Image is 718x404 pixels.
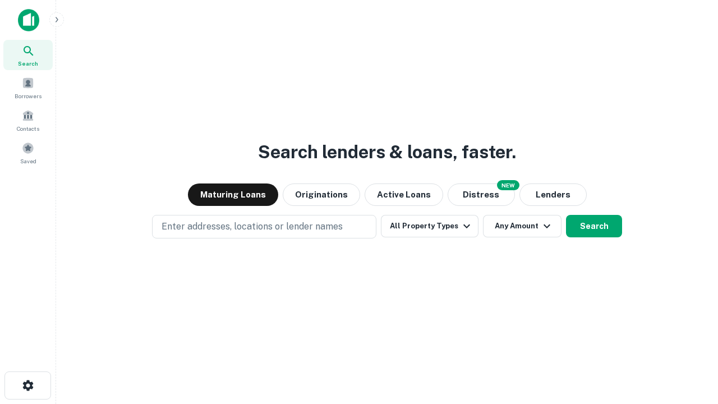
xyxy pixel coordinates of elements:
[17,124,39,133] span: Contacts
[483,215,561,237] button: Any Amount
[566,215,622,237] button: Search
[3,105,53,135] a: Contacts
[18,59,38,68] span: Search
[20,157,36,166] span: Saved
[497,180,519,190] div: NEW
[152,215,376,238] button: Enter addresses, locations or lender names
[3,137,53,168] a: Saved
[188,183,278,206] button: Maturing Loans
[448,183,515,206] button: Search distressed loans with lien and other non-mortgage details.
[18,9,39,31] img: capitalize-icon.png
[258,139,516,166] h3: Search lenders & loans, faster.
[283,183,360,206] button: Originations
[3,40,53,70] a: Search
[162,220,343,233] p: Enter addresses, locations or lender names
[381,215,478,237] button: All Property Types
[3,72,53,103] a: Borrowers
[662,314,718,368] iframe: Chat Widget
[15,91,42,100] span: Borrowers
[519,183,587,206] button: Lenders
[365,183,443,206] button: Active Loans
